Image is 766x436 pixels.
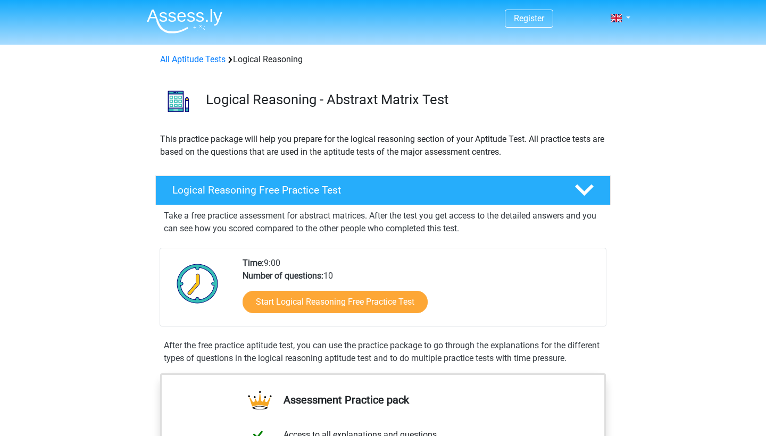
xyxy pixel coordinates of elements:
[206,91,602,108] h3: Logical Reasoning - Abstraxt Matrix Test
[156,53,610,66] div: Logical Reasoning
[160,133,606,158] p: This practice package will help you prepare for the logical reasoning section of your Aptitude Te...
[171,257,224,310] img: Clock
[147,9,222,33] img: Assessly
[243,271,323,281] b: Number of questions:
[164,209,602,235] p: Take a free practice assessment for abstract matrices. After the test you get access to the detai...
[160,54,226,64] a: All Aptitude Tests
[235,257,605,326] div: 9:00 10
[172,184,557,196] h4: Logical Reasoning Free Practice Test
[514,13,544,23] a: Register
[160,339,606,365] div: After the free practice aptitude test, you can use the practice package to go through the explana...
[156,79,201,124] img: logical reasoning
[151,175,615,205] a: Logical Reasoning Free Practice Test
[243,291,428,313] a: Start Logical Reasoning Free Practice Test
[243,258,264,268] b: Time:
